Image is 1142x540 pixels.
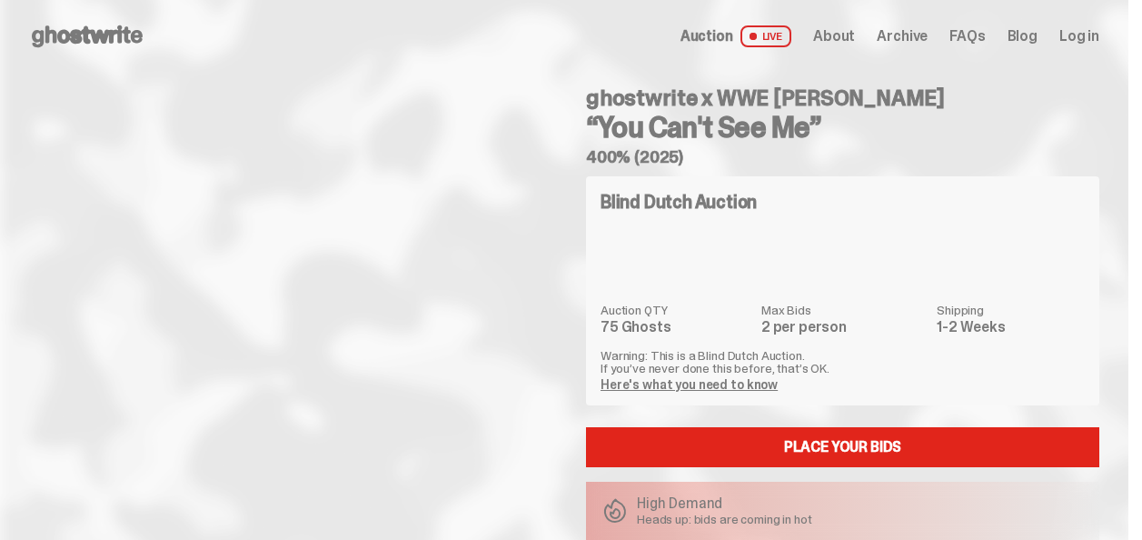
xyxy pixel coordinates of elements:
dt: Max Bids [761,304,926,316]
p: Heads up: bids are coming in hot [637,513,812,525]
h4: ghostwrite x WWE [PERSON_NAME] [586,87,1099,109]
dt: Shipping [937,304,1085,316]
p: Warning: This is a Blind Dutch Auction. If you’ve never done this before, that’s OK. [601,349,1085,375]
a: Archive [877,29,928,44]
h4: Blind Dutch Auction [601,193,757,211]
dd: 2 per person [761,320,926,335]
dd: 75 Ghosts [601,320,750,335]
a: Place your Bids [586,427,1099,467]
a: About [813,29,855,44]
a: Blog [1008,29,1038,44]
span: LIVE [740,25,792,47]
a: FAQs [949,29,985,44]
a: Log in [1059,29,1099,44]
dd: 1-2 Weeks [937,320,1085,335]
dt: Auction QTY [601,304,750,316]
h3: “You Can't See Me” [586,113,1099,142]
span: Auction [680,29,733,44]
a: Auction LIVE [680,25,791,47]
p: High Demand [637,496,812,511]
h5: 400% (2025) [586,149,1099,165]
a: Here's what you need to know [601,376,778,393]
